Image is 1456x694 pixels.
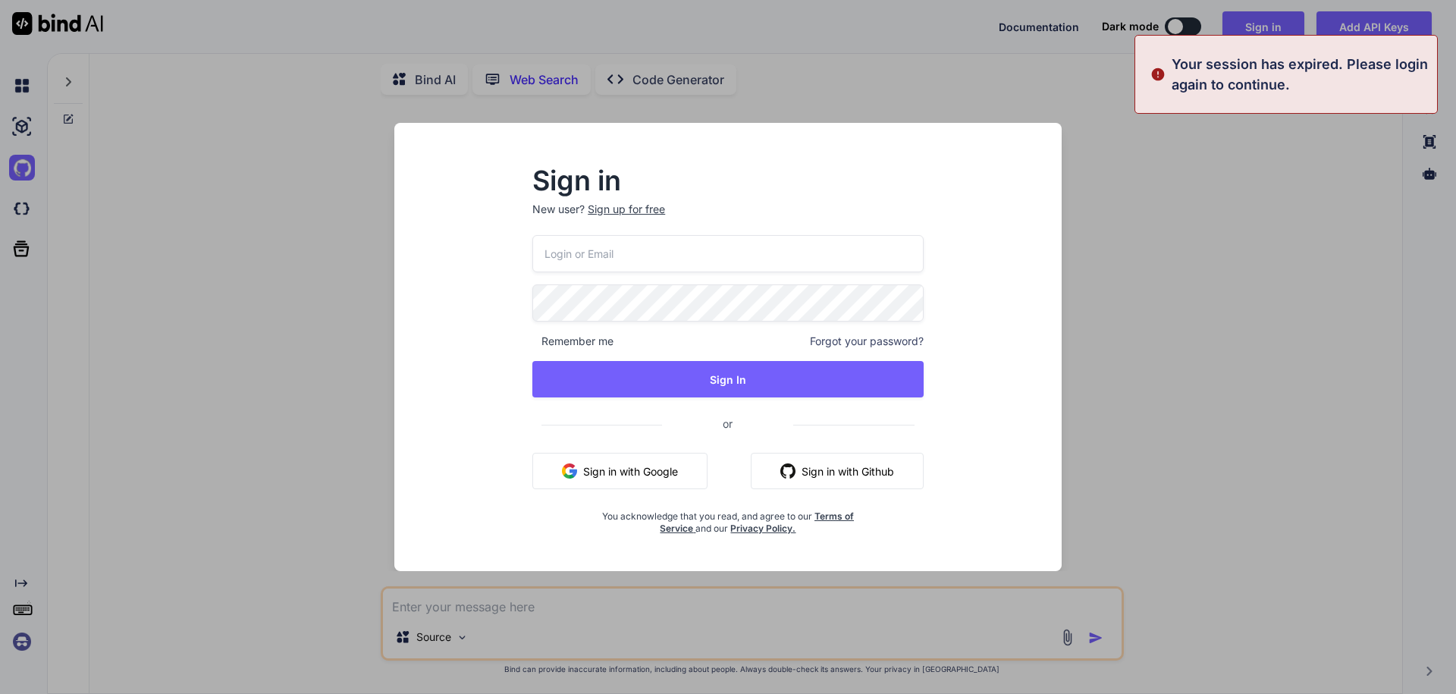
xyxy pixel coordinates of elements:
span: Remember me [532,334,613,349]
button: Sign in with Github [751,453,924,489]
p: New user? [532,202,924,235]
input: Login or Email [532,235,924,272]
img: github [780,463,795,479]
button: Sign In [532,361,924,397]
a: Terms of Service [660,510,854,534]
a: Privacy Policy. [730,523,795,534]
button: Sign in with Google [532,453,708,489]
span: Forgot your password? [810,334,924,349]
img: google [562,463,577,479]
div: Sign up for free [588,202,665,217]
img: alert [1150,54,1166,95]
div: You acknowledge that you read, and agree to our and our [598,501,858,535]
p: Your session has expired. Please login again to continue. [1172,54,1428,95]
h2: Sign in [532,168,924,193]
span: or [662,405,793,442]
